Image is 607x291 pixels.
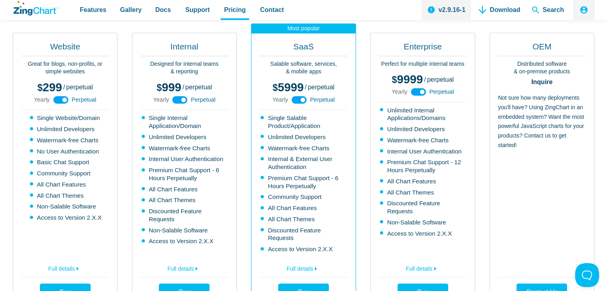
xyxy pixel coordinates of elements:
[142,166,228,182] li: Premium Chat Support - 6 Hours Perpetually
[140,60,228,76] p: Designed for internal teams & reporting
[261,226,347,242] li: Discounted Feature Requests
[272,97,288,102] span: Yearly
[273,81,304,94] span: 5999
[142,144,228,152] li: Watermark-free Charts
[38,81,62,94] span: 299
[498,60,586,76] p: Distributed software & on-premise products
[191,97,216,102] span: Perpetual
[380,125,467,133] li: Unlimited Developers
[310,97,335,102] span: Perpetual
[424,77,426,83] span: /
[30,147,102,155] li: No User Authentication
[30,169,102,177] li: Community Support
[34,97,49,102] span: Yearly
[140,261,228,274] a: Full details
[391,89,407,94] span: Yearly
[380,199,467,215] li: Discounted Feature Requests
[380,136,467,144] li: Watermark-free Charts
[261,215,347,223] li: All Chart Themes
[30,158,102,166] li: Basic Chat Support
[305,84,306,90] span: /
[140,41,228,56] h2: Internal
[186,84,212,90] span: perpetual
[260,4,284,15] span: Contact
[142,196,228,204] li: All Chart Themes
[153,97,169,102] span: Yearly
[261,245,347,253] li: Access to Version 2.X.X
[427,76,454,83] span: perpetual
[261,193,347,201] li: Community Support
[259,60,347,76] p: Salable software, services, & mobile apps
[21,41,109,56] h2: Website
[498,79,586,85] strong: Inquire
[379,60,467,68] p: Perfect for multiple internal teams
[30,181,102,189] li: All Chart Features
[142,207,228,223] li: Discounted Feature Requests
[72,97,97,102] span: Perpetual
[30,203,102,210] li: Non-Salable Software
[380,230,467,238] li: Access to Version 2.X.X
[142,155,228,163] li: Internal User Authentication
[380,218,467,226] li: Non-Salable Software
[379,41,467,56] h2: Enterprise
[261,174,347,190] li: Premium Chat Support - 6 Hours Perpetually
[261,144,347,152] li: Watermark-free Charts
[380,158,467,174] li: Premium Chat Support - 12 Hours Perpetually
[30,136,102,144] li: Watermark-free Charts
[66,84,93,90] span: perpetual
[155,4,171,15] span: Docs
[261,114,347,130] li: Single Salable Product/Application
[392,73,423,86] span: 9999
[224,4,245,15] span: Pricing
[380,177,467,185] li: All Chart Features
[379,261,467,274] a: Full details
[380,106,467,122] li: Unlimited Internal Applications/Domains
[63,84,65,90] span: /
[380,189,467,197] li: All Chart Themes
[261,155,347,171] li: Internal & External User Authentication
[259,261,347,274] a: Full details
[80,4,107,15] span: Features
[14,1,59,16] a: ZingChart Logo. Click to return to the homepage
[261,133,347,141] li: Unlimited Developers
[30,114,102,122] li: Single Website/Domain
[182,84,184,90] span: /
[308,84,334,90] span: perpetual
[142,114,228,130] li: Single Internal Application/Domain
[575,263,599,287] iframe: Toggle Customer Support
[30,125,102,133] li: Unlimited Developers
[259,41,347,56] h2: SaaS
[142,226,228,234] li: Non-Salable Software
[429,89,454,94] span: Perpetual
[21,261,109,274] a: Full details
[261,204,347,212] li: All Chart Features
[21,60,109,76] p: Great for blogs, non-profits, or simple websites
[30,192,102,200] li: All Chart Themes
[380,147,467,155] li: Internal User Authentication
[498,93,586,273] p: Not sure how many deployments you'll have? Using ZingChart in an embedded system? Want the most p...
[142,237,228,245] li: Access to Version 2.X.X
[142,185,228,193] li: All Chart Features
[120,4,142,15] span: Gallery
[156,81,181,94] span: 999
[142,133,228,141] li: Unlimited Developers
[498,41,586,56] h2: OEM
[185,4,210,15] span: Support
[30,214,102,222] li: Access to Version 2.X.X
